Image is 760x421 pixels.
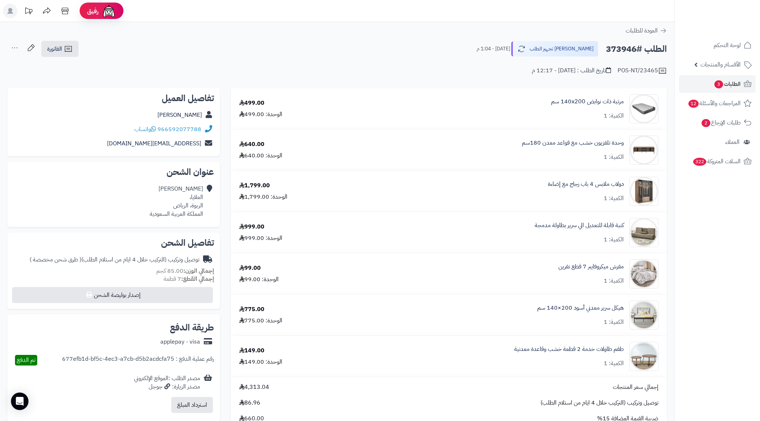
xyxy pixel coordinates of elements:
a: دولاب ملابس 4 باب زجاج مع إضاءة [548,180,624,188]
span: الفاتورة [47,45,62,53]
span: تم الدفع [17,356,35,364]
span: لوحة التحكم [714,40,741,50]
a: وحدة تلفزيون خشب مع قواعد معدن 180سم [522,139,624,147]
h2: عنوان الشحن [13,168,214,176]
div: [PERSON_NAME] العلايا، الربوة، الرياض المملكة العربية السعودية [150,185,203,218]
small: 7 قطعة [164,275,214,283]
small: [DATE] - 1:04 م [477,45,510,53]
h2: تفاصيل الشحن [13,238,214,247]
span: إجمالي سعر المنتجات [613,383,658,391]
img: ai-face.png [102,4,116,18]
div: مصدر الزيارة: جوجل [134,383,200,391]
div: الكمية: 1 [604,277,624,285]
a: طلبات الإرجاع2 [679,114,756,131]
a: كنبة قابلة للتعديل الي سرير بطاولة مدمجة [535,221,624,230]
h2: طريقة الدفع [170,323,214,332]
span: 12 [688,100,699,108]
a: الطلبات3 [679,75,756,93]
div: الكمية: 1 [604,359,624,368]
a: طقم طاولات خدمة 2 قطعة خشب وقاعدة معدنية [514,345,624,353]
span: طلبات الإرجاع [701,118,741,128]
div: الكمية: 1 [604,318,624,326]
a: [PERSON_NAME] [157,111,202,119]
h2: الطلب #373946 [606,42,667,57]
div: 499.00 [239,99,264,107]
div: الوحدة: 1,799.00 [239,193,287,201]
a: العودة للطلبات [626,26,667,35]
a: لوحة التحكم [679,37,756,54]
strong: إجمالي الوزن: [183,267,214,275]
div: الكمية: 1 [604,194,624,203]
img: logo-2.png [710,18,753,33]
span: 86.96 [239,399,260,407]
strong: إجمالي القطع: [181,275,214,283]
button: استرداد المبلغ [171,397,213,413]
div: 149.00 [239,347,264,355]
div: الوحدة: 149.00 [239,358,282,366]
div: الكمية: 1 [604,236,624,244]
div: الوحدة: 499.00 [239,110,282,119]
small: 85.00 كجم [156,267,214,275]
span: المراجعات والأسئلة [688,98,741,108]
h2: تفاصيل العميل [13,94,214,103]
div: 640.00 [239,140,264,149]
img: 1754384069-1-90x90.jpg [630,342,658,371]
div: الكمية: 1 [604,153,624,161]
div: الوحدة: 640.00 [239,152,282,160]
img: 1738651315-220601011390-90x90.jpg [630,135,658,165]
div: 775.00 [239,305,264,314]
a: المراجعات والأسئلة12 [679,95,756,112]
img: 1742132386-110103010021.1-90x90.jpg [630,177,658,206]
img: 1747810535-1-90x90.jpg [630,218,658,247]
button: إصدار بوليصة الشحن [12,287,213,303]
div: توصيل وتركيب (التركيب خلال 4 ايام من استلام الطلب) [30,256,199,264]
div: الوحدة: 99.00 [239,275,279,284]
a: تحديثات المنصة [19,4,38,20]
a: العملاء [679,133,756,151]
span: 322 [693,158,707,166]
div: الوحدة: 775.00 [239,317,282,325]
span: السلات المتروكة [692,156,741,167]
div: applepay - visa [160,338,200,346]
div: تاريخ الطلب : [DATE] - 12:17 م [532,66,611,75]
a: الفاتورة [41,41,79,57]
a: مفرش ميكروفايبر 7 قطع نفرين [558,263,624,271]
span: الأقسام والمنتجات [700,60,741,70]
span: رفيق [87,7,99,15]
img: 1752908738-1-90x90.jpg [630,259,658,288]
a: واتساب [134,125,156,134]
img: 1754548311-010101030003-90x90.jpg [630,301,658,330]
span: العملاء [725,137,740,147]
span: 3 [714,80,723,88]
span: ( طرق شحن مخصصة ) [30,255,81,264]
div: Open Intercom Messenger [11,393,28,410]
span: توصيل وتركيب (التركيب خلال 4 ايام من استلام الطلب) [541,399,658,407]
a: [EMAIL_ADDRESS][DOMAIN_NAME] [107,139,201,148]
div: 99.00 [239,264,261,272]
a: مرتبة ذات نوابض 140x200 سم [551,97,624,106]
a: 966592077788 [157,125,201,134]
img: 1702551583-26-90x90.jpg [630,94,658,123]
button: [PERSON_NAME] تجهيز الطلب [511,41,598,57]
div: POS-NT/23465 [618,66,667,75]
div: الوحدة: 999.00 [239,234,282,242]
a: هيكل سرير معدني أسود 200×140 سم [537,304,624,312]
span: الطلبات [714,79,741,89]
div: مصدر الطلب :الموقع الإلكتروني [134,374,200,391]
span: العودة للطلبات [626,26,658,35]
a: السلات المتروكة322 [679,153,756,170]
div: الكمية: 1 [604,112,624,120]
div: 999.00 [239,223,264,231]
span: 2 [702,119,710,127]
div: 1,799.00 [239,181,270,190]
span: 4,313.04 [239,383,269,391]
div: رقم عملية الدفع : 677efb1d-bf5c-4ec3-a7cb-d5b2acdcfa75 [62,355,214,365]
